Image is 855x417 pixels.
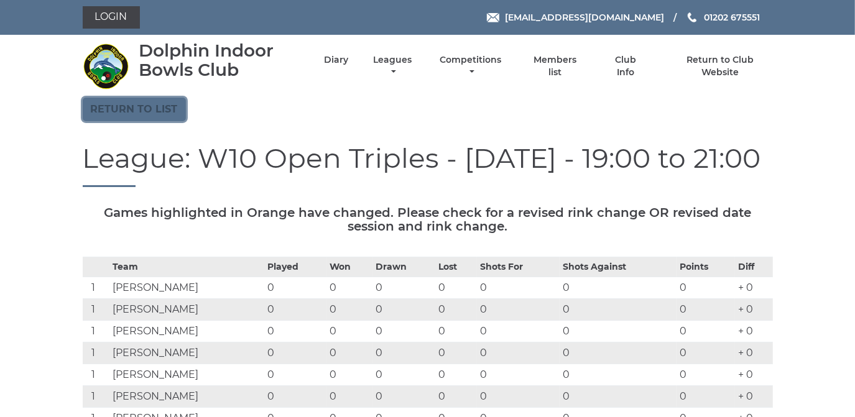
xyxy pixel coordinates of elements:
[264,342,327,364] td: 0
[109,364,264,386] td: [PERSON_NAME]
[677,386,735,408] td: 0
[487,13,499,22] img: Email
[560,342,677,364] td: 0
[109,257,264,277] th: Team
[526,54,583,78] a: Members list
[560,364,677,386] td: 0
[735,257,773,277] th: Diff
[437,54,505,78] a: Competitions
[372,321,435,342] td: 0
[686,11,760,24] a: Phone us 01202 675551
[435,321,477,342] td: 0
[83,321,110,342] td: 1
[435,257,477,277] th: Lost
[83,299,110,321] td: 1
[735,364,773,386] td: + 0
[109,299,264,321] td: [PERSON_NAME]
[326,386,372,408] td: 0
[326,257,372,277] th: Won
[688,12,696,22] img: Phone us
[83,342,110,364] td: 1
[83,143,773,187] h1: League: W10 Open Triples - [DATE] - 19:00 to 21:00
[109,386,264,408] td: [PERSON_NAME]
[677,364,735,386] td: 0
[109,277,264,299] td: [PERSON_NAME]
[264,277,327,299] td: 0
[83,386,110,408] td: 1
[326,321,372,342] td: 0
[372,299,435,321] td: 0
[677,277,735,299] td: 0
[735,277,773,299] td: + 0
[477,257,560,277] th: Shots For
[83,98,186,121] a: Return to list
[435,342,477,364] td: 0
[326,364,372,386] td: 0
[435,364,477,386] td: 0
[372,364,435,386] td: 0
[704,12,760,23] span: 01202 675551
[370,54,415,78] a: Leagues
[667,54,772,78] a: Return to Club Website
[560,257,677,277] th: Shots Against
[735,321,773,342] td: + 0
[264,299,327,321] td: 0
[477,277,560,299] td: 0
[560,321,677,342] td: 0
[505,12,664,23] span: [EMAIL_ADDRESS][DOMAIN_NAME]
[109,342,264,364] td: [PERSON_NAME]
[477,386,560,408] td: 0
[560,386,677,408] td: 0
[677,257,735,277] th: Points
[264,321,327,342] td: 0
[372,277,435,299] td: 0
[264,386,327,408] td: 0
[372,257,435,277] th: Drawn
[435,386,477,408] td: 0
[435,299,477,321] td: 0
[264,257,327,277] th: Played
[139,41,302,80] div: Dolphin Indoor Bowls Club
[606,54,646,78] a: Club Info
[477,321,560,342] td: 0
[83,206,773,233] h5: Games highlighted in Orange have changed. Please check for a revised rink change OR revised date ...
[83,364,110,386] td: 1
[83,6,140,29] a: Login
[324,54,348,66] a: Diary
[735,342,773,364] td: + 0
[372,386,435,408] td: 0
[487,11,664,24] a: Email [EMAIL_ADDRESS][DOMAIN_NAME]
[735,386,773,408] td: + 0
[477,364,560,386] td: 0
[326,299,372,321] td: 0
[677,321,735,342] td: 0
[83,43,129,89] img: Dolphin Indoor Bowls Club
[372,342,435,364] td: 0
[326,342,372,364] td: 0
[477,299,560,321] td: 0
[735,299,773,321] td: + 0
[560,299,677,321] td: 0
[326,277,372,299] td: 0
[677,342,735,364] td: 0
[477,342,560,364] td: 0
[109,321,264,342] td: [PERSON_NAME]
[677,299,735,321] td: 0
[264,364,327,386] td: 0
[435,277,477,299] td: 0
[560,277,677,299] td: 0
[83,277,110,299] td: 1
